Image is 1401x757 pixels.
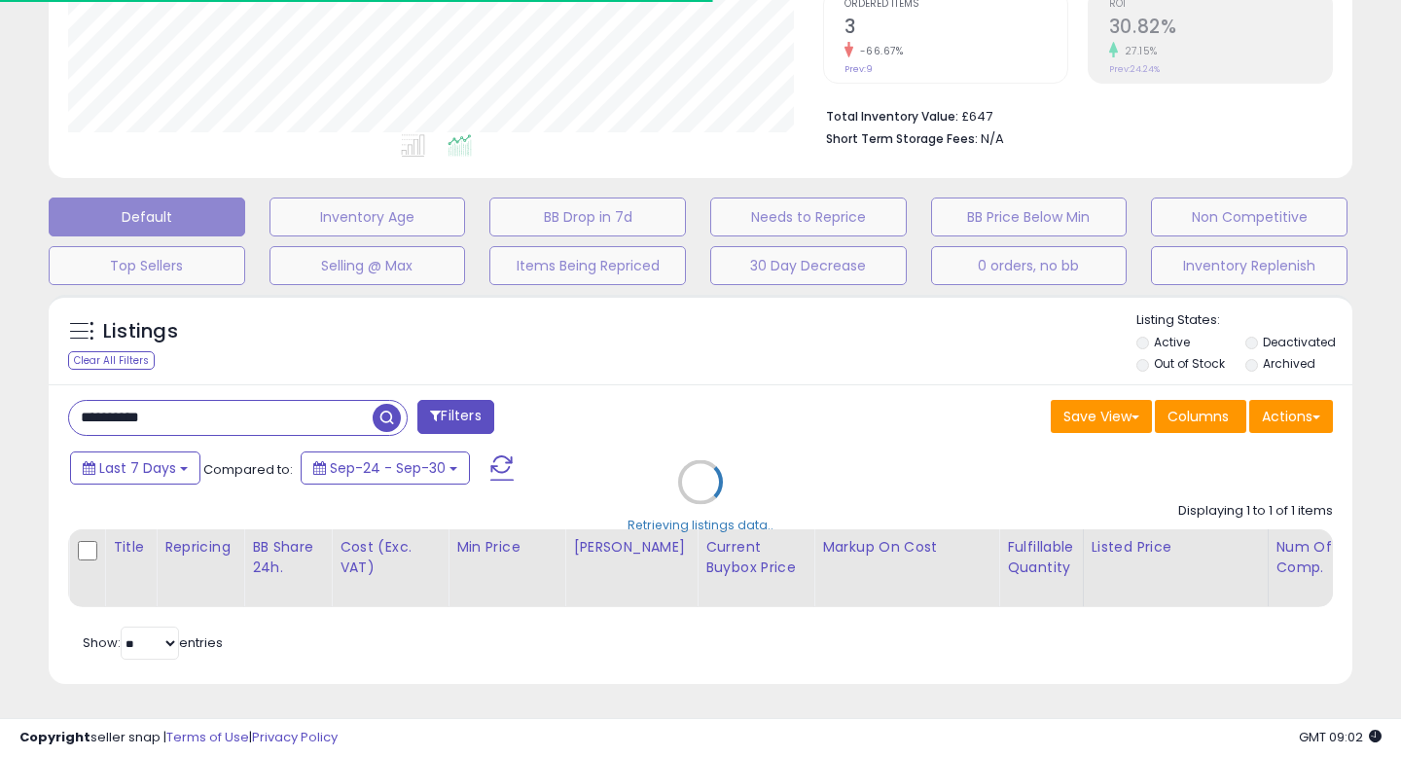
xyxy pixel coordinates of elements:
button: Non Competitive [1151,198,1347,236]
button: 30 Day Decrease [710,246,907,285]
button: 0 orders, no bb [931,246,1128,285]
button: Items Being Repriced [489,246,686,285]
button: BB Drop in 7d [489,198,686,236]
strong: Copyright [19,728,90,746]
button: Inventory Replenish [1151,246,1347,285]
b: Short Term Storage Fees: [826,130,978,147]
button: Top Sellers [49,246,245,285]
small: Prev: 9 [844,63,873,75]
small: Prev: 24.24% [1109,63,1160,75]
div: Retrieving listings data.. [628,516,773,533]
div: seller snap | | [19,729,338,747]
button: Selling @ Max [269,246,466,285]
a: Terms of Use [166,728,249,746]
b: Total Inventory Value: [826,108,958,125]
button: Inventory Age [269,198,466,236]
button: Default [49,198,245,236]
span: N/A [981,129,1004,148]
h2: 30.82% [1109,16,1332,42]
small: 27.15% [1118,44,1158,58]
small: -66.67% [853,44,904,58]
button: BB Price Below Min [931,198,1128,236]
h2: 3 [844,16,1067,42]
span: 2025-10-9 09:02 GMT [1299,728,1382,746]
li: £647 [826,103,1318,126]
button: Needs to Reprice [710,198,907,236]
a: Privacy Policy [252,728,338,746]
